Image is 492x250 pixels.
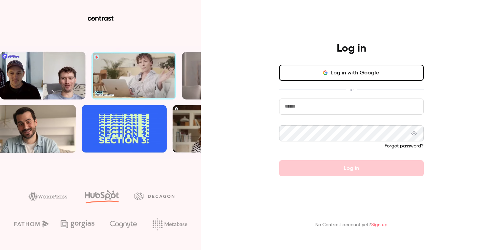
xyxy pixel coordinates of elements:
span: or [346,86,357,93]
img: decagon [134,192,174,200]
button: Log in with Google [279,65,424,81]
p: No Contrast account yet? [315,222,388,229]
a: Forgot password? [385,144,424,148]
a: Sign up [371,223,388,227]
h4: Log in [337,42,366,55]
